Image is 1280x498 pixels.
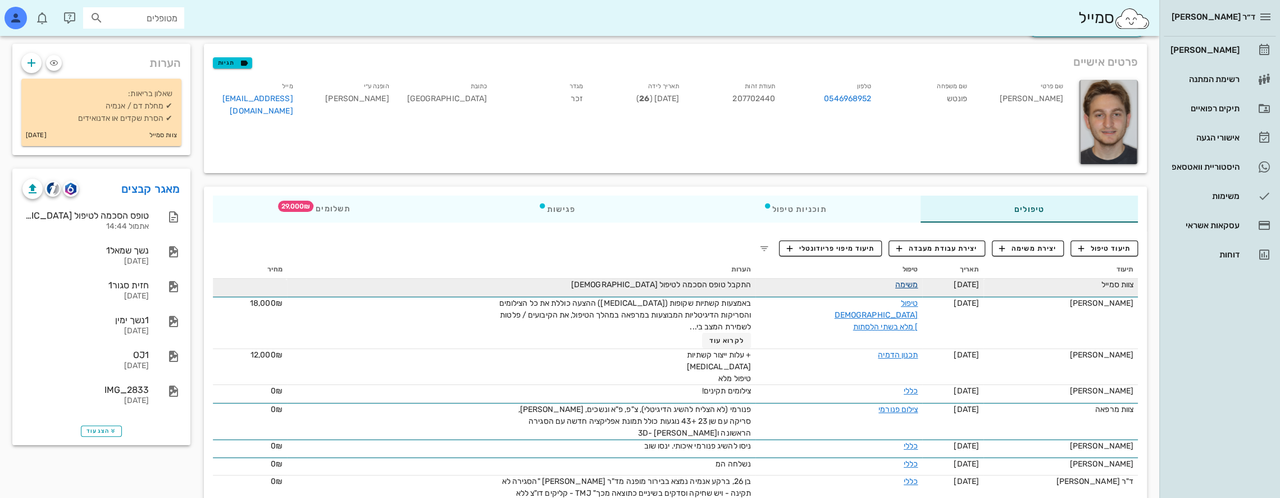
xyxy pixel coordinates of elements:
[716,459,751,469] span: נשלחה המ
[22,245,149,256] div: נשך שמאל1
[22,257,149,266] div: [DATE]
[1073,53,1138,71] span: פרטים אישיים
[644,441,751,451] span: ניסו להשיג פנורמי איכותי. ינסו שוב
[895,280,918,289] a: משימה
[988,349,1133,361] div: [PERSON_NAME]
[920,196,1138,223] div: טיפולים
[702,333,751,348] button: לקרוא עוד
[499,298,751,332] span: באמצעות קשתיות שקופות ([MEDICAL_DATA]) ההצעה כוללת את כל הצילומים והסריקות הדיגיטליות המבוצעות במ...
[904,386,918,396] a: כללי
[33,9,40,16] span: תג
[988,404,1133,415] div: צוות מרפאה
[471,83,488,90] small: כתובת
[904,477,918,486] a: כללי
[22,210,149,221] div: טופס הסכמה לטיפול [DEMOGRAPHIC_DATA]
[1168,250,1240,259] div: דוחות
[22,280,149,291] div: חזית סגור1
[1172,12,1255,22] span: ד״ר [PERSON_NAME]
[22,396,149,406] div: [DATE]
[278,201,313,212] span: תג
[1114,7,1150,30] img: SmileCloud logo
[282,83,293,90] small: מייל
[1164,212,1276,239] a: עסקאות אשראי
[786,243,874,253] span: תיעוד מיפוי פריודונטלי
[648,83,679,90] small: תאריך לידה
[364,83,389,90] small: הופנה ע״י
[1168,75,1240,84] div: רשימת המתנה
[1168,133,1240,142] div: אישורי הגעה
[63,181,79,197] button: romexis logo
[954,405,979,414] span: [DATE]
[779,241,882,256] button: תיעוד מיפוי פריודונטלי
[954,280,979,289] span: [DATE]
[22,384,149,395] div: IMG_2833
[999,243,1056,253] span: יצירת משימה
[992,241,1064,256] button: יצירת משימה
[149,129,177,142] small: צוות סמייל
[745,83,775,90] small: תעודת זהות
[45,181,61,197] button: cliniview logo
[922,261,983,279] th: תאריך
[1168,192,1240,201] div: משימות
[904,441,918,451] a: כללי
[988,458,1133,470] div: [PERSON_NAME]
[250,350,283,360] span: 12,000₪
[889,241,985,256] button: יצירת עבודת מעבדה
[86,428,116,434] span: הצג עוד
[22,350,149,360] div: OJ1
[121,180,180,198] a: מאגר קבצים
[1168,104,1240,113] div: תיקים רפואיים
[732,94,775,103] span: 207702440
[1164,241,1276,268] a: דוחות
[1164,66,1276,93] a: רשימת המתנה
[26,129,47,142] small: [DATE]
[287,261,755,279] th: הערות
[270,459,282,469] span: 0₪
[270,405,282,414] span: 0₪
[878,405,918,414] a: צילום פנורמי
[570,83,583,90] small: מגדר
[270,386,282,396] span: 0₪
[954,386,979,396] span: [DATE]
[22,327,149,336] div: [DATE]
[983,261,1138,279] th: תיעוד
[687,350,751,383] span: + עלות ייצור קשתיות [MEDICAL_DATA] טיפול מלא
[954,441,979,451] span: [DATE]
[270,441,282,451] span: 0₪
[47,182,60,195] img: cliniview logo
[302,78,398,124] div: [PERSON_NAME]
[1168,46,1240,55] div: [PERSON_NAME]
[669,196,920,223] div: תוכניות טיפול
[22,222,149,232] div: אתמול 14:44
[1164,153,1276,180] a: היסטוריית וואטסאפ
[857,83,872,90] small: טלפון
[988,476,1133,487] div: ד"ר [PERSON_NAME]
[444,196,669,223] div: פגישות
[12,44,190,76] div: הערות
[954,459,979,469] span: [DATE]
[880,78,976,124] div: פונטש
[213,57,252,69] button: תגיות
[1168,162,1240,171] div: היסטוריית וואטסאפ
[65,183,76,195] img: romexis logo
[213,261,287,279] th: מחיר
[709,337,744,345] span: לקרוא עוד
[954,350,979,360] span: [DATE]
[636,94,679,103] span: [DATE] ( )
[1168,221,1240,230] div: עסקאות אשראי
[976,78,1072,124] div: [PERSON_NAME]
[250,298,283,308] span: 18,000₪
[22,315,149,325] div: 1נשך ימין
[702,386,751,396] span: צילומים תקינים!
[954,477,979,486] span: [DATE]
[81,425,122,437] button: הצג עוד
[937,83,967,90] small: שם משפחה
[824,93,871,105] a: 0546968952
[1164,183,1276,210] a: משימות
[270,477,282,486] span: 0₪
[1078,6,1150,30] div: סמייל
[755,261,922,279] th: טיפול
[571,280,751,289] span: התקבל טופס הסכמה לטיפול [DEMOGRAPHIC_DATA]
[307,205,350,213] span: תשלומים
[518,405,751,438] span: פנורמי (לא הצליח להשיג הדיגיטלי), צ"פ, פ"א ונשכים, [PERSON_NAME], סריקה עם שן 23 +43 נוגעות כולל ...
